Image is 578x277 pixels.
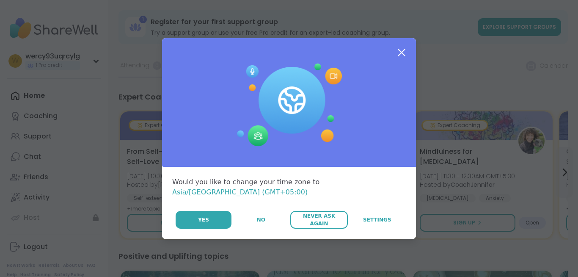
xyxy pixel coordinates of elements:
div: Would you like to change your time zone to [172,177,406,197]
span: Settings [363,216,391,224]
button: No [232,211,289,229]
button: Yes [176,211,231,229]
img: Session Experience [236,64,342,147]
span: Never Ask Again [295,212,343,227]
span: No [257,216,265,224]
span: Asia/[GEOGRAPHIC_DATA] (GMT+05:00) [172,188,308,196]
button: Never Ask Again [290,211,347,229]
a: Settings [349,211,406,229]
span: Yes [198,216,209,224]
